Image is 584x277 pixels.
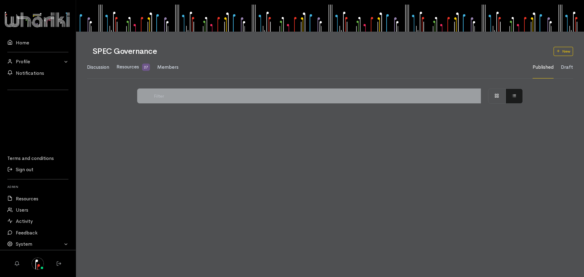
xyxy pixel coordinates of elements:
h1: SPEC Governance [92,47,546,56]
span: Resources [116,64,139,70]
span: Discussion [87,64,109,70]
span: 27 [142,64,150,71]
a: Draft [561,56,573,78]
h6: Admin [7,183,68,190]
img: 65e24b95-2010-4076-bb95-7fcd263df496.jpg [32,258,44,270]
span: Members [157,64,179,70]
a: Resources 27 [116,56,150,78]
a: New [554,47,573,56]
a: Members [157,56,179,78]
input: Filter [151,88,481,103]
a: Published [533,56,554,78]
a: Discussion [87,56,109,78]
